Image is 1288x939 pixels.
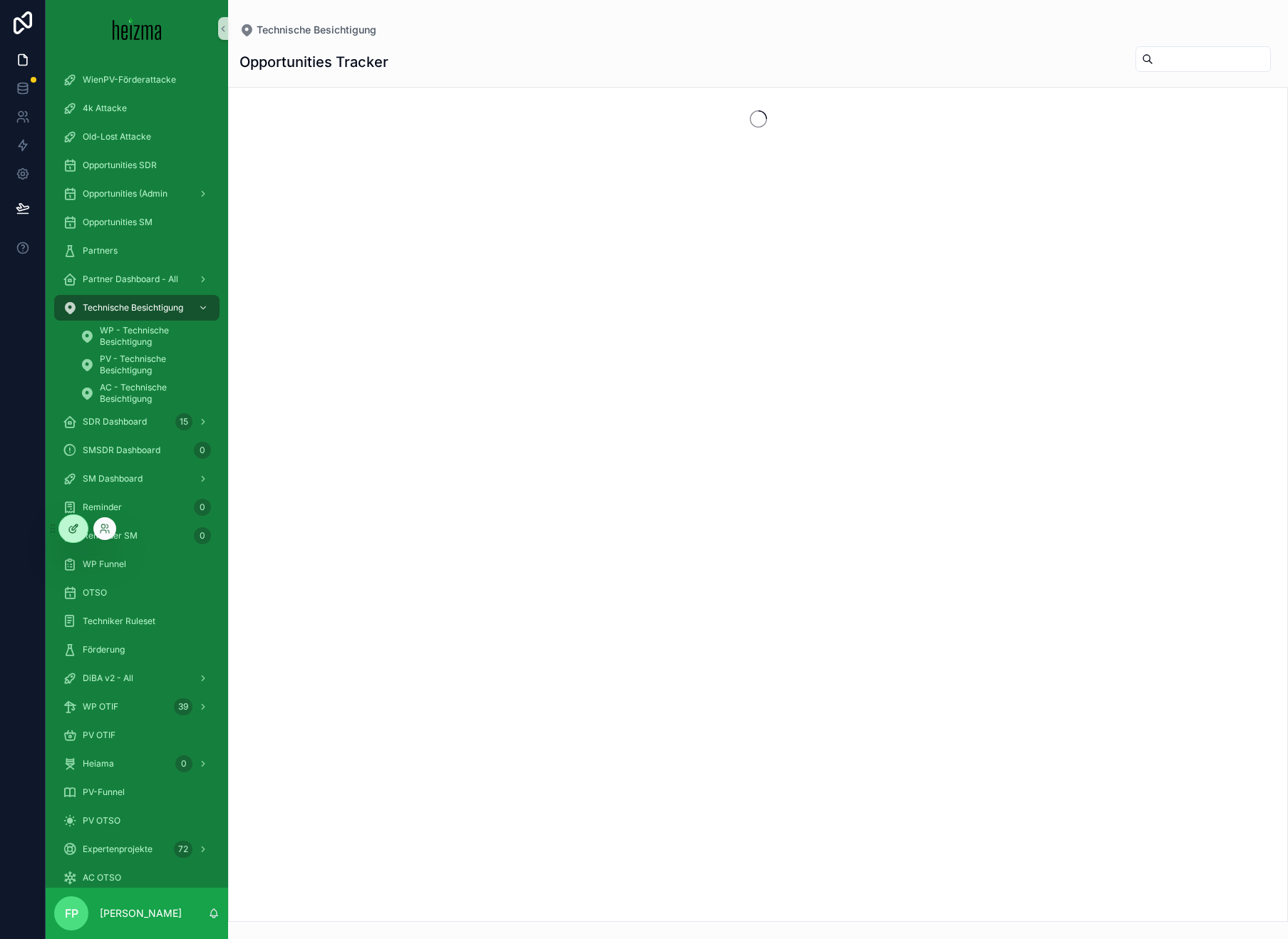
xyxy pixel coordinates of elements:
[175,413,192,430] div: 15
[54,836,220,862] a: Expertenprojekte72
[54,266,220,292] a: Partner Dashboard - All
[83,245,118,256] span: Partners
[54,751,220,777] a: Heiama0
[83,730,115,741] span: PV OTIF
[54,551,220,577] a: WP Funnel
[83,559,126,570] span: WP Funnel
[257,23,376,37] span: Technische Besichtigung
[239,23,376,37] a: Technische Besichtigung
[54,608,220,634] a: Techniker Ruleset
[54,67,220,93] a: WienPV-Förderattacke
[175,755,192,772] div: 0
[100,325,205,348] span: WP - Technische Besichtigung
[83,74,176,85] span: WienPV-Förderattacke
[54,181,220,207] a: Opportunities (Admin
[54,152,220,178] a: Opportunities SDR
[83,103,127,114] span: 4k Attacke
[174,698,192,715] div: 39
[100,382,205,405] span: AC - Technische Besichtigung
[54,95,220,121] a: 4k Attacke
[194,499,211,516] div: 0
[54,665,220,691] a: DiBA v2 - All
[83,844,153,855] span: Expertenprojekte
[54,865,220,891] a: AC OTSO
[54,637,220,663] a: Förderung
[54,523,220,549] a: Reminder SM0
[54,779,220,805] a: PV-Funnel
[194,527,211,544] div: 0
[71,323,220,349] a: WP - Technische Besichtigung
[83,131,151,142] span: Old-Lost Attacke
[83,160,157,171] span: Opportunities SDR
[71,352,220,378] a: PV - Technische Besichtigung
[54,238,220,264] a: Partners
[83,274,178,285] span: Partner Dashboard - All
[83,502,122,513] span: Reminder
[83,701,118,712] span: WP OTIF
[83,616,155,627] span: Techniker Ruleset
[100,353,205,376] span: PV - Technische Besichtigung
[83,758,114,769] span: Heiama
[54,124,220,150] a: Old-Lost Attacke
[194,442,211,459] div: 0
[174,841,192,858] div: 72
[83,416,147,427] span: SDR Dashboard
[71,380,220,406] a: AC - Technische Besichtigung
[83,188,168,199] span: Opportunities (Admin
[54,808,220,834] a: PV OTSO
[83,815,120,826] span: PV OTSO
[83,302,183,313] span: Technische Besichtigung
[83,872,121,883] span: AC OTSO
[54,437,220,463] a: SMSDR Dashboard0
[54,722,220,748] a: PV OTIF
[83,587,107,598] span: OTSO
[65,905,78,922] span: FP
[83,673,133,684] span: DiBA v2 - All
[54,209,220,235] a: Opportunities SM
[83,445,160,456] span: SMSDR Dashboard
[239,52,388,72] h1: Opportunities Tracker
[54,580,220,606] a: OTSO
[83,473,143,484] span: SM Dashboard
[46,57,228,888] div: scrollable content
[83,644,125,655] span: Förderung
[54,694,220,720] a: WP OTIF39
[54,295,220,321] a: Technische Besichtigung
[113,17,162,40] img: App logo
[54,494,220,520] a: Reminder0
[54,409,220,435] a: SDR Dashboard15
[83,217,153,228] span: Opportunities SM
[54,466,220,492] a: SM Dashboard
[100,906,182,920] p: [PERSON_NAME]
[83,787,125,798] span: PV-Funnel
